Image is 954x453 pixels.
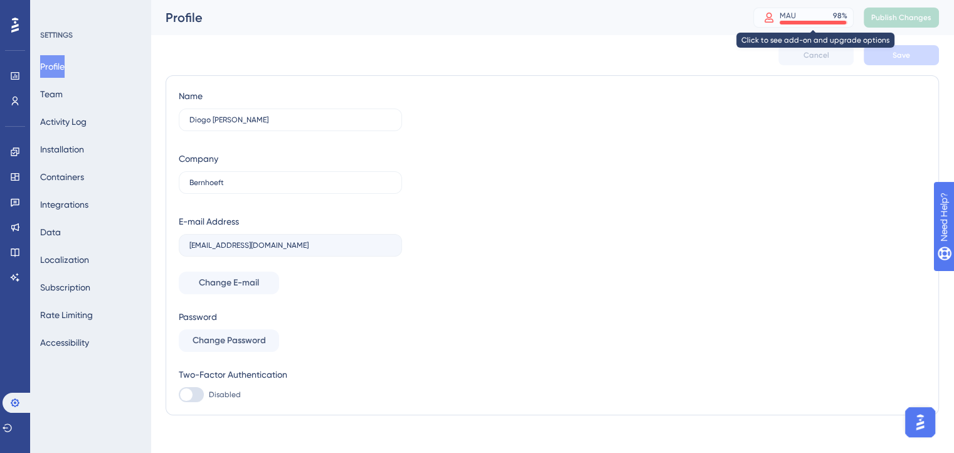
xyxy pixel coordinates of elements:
[780,11,796,21] div: MAU
[189,241,391,250] input: E-mail Address
[189,115,391,124] input: Name Surname
[199,275,259,290] span: Change E-mail
[864,8,939,28] button: Publish Changes
[189,178,391,187] input: Company Name
[40,166,84,188] button: Containers
[40,276,90,299] button: Subscription
[40,55,65,78] button: Profile
[29,3,78,18] span: Need Help?
[803,50,829,60] span: Cancel
[40,110,87,133] button: Activity Log
[40,30,142,40] div: SETTINGS
[864,45,939,65] button: Save
[179,214,239,229] div: E-mail Address
[179,367,402,382] div: Two-Factor Authentication
[40,248,89,271] button: Localization
[179,309,402,324] div: Password
[179,88,203,104] div: Name
[166,9,722,26] div: Profile
[40,193,88,216] button: Integrations
[179,329,279,352] button: Change Password
[833,11,847,21] div: 98 %
[40,83,63,105] button: Team
[893,50,910,60] span: Save
[179,272,279,294] button: Change E-mail
[209,390,241,400] span: Disabled
[778,45,854,65] button: Cancel
[871,13,931,23] span: Publish Changes
[40,138,84,161] button: Installation
[40,221,61,243] button: Data
[40,304,93,326] button: Rate Limiting
[40,331,89,354] button: Accessibility
[193,333,266,348] span: Change Password
[901,403,939,441] iframe: UserGuiding AI Assistant Launcher
[179,151,218,166] div: Company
